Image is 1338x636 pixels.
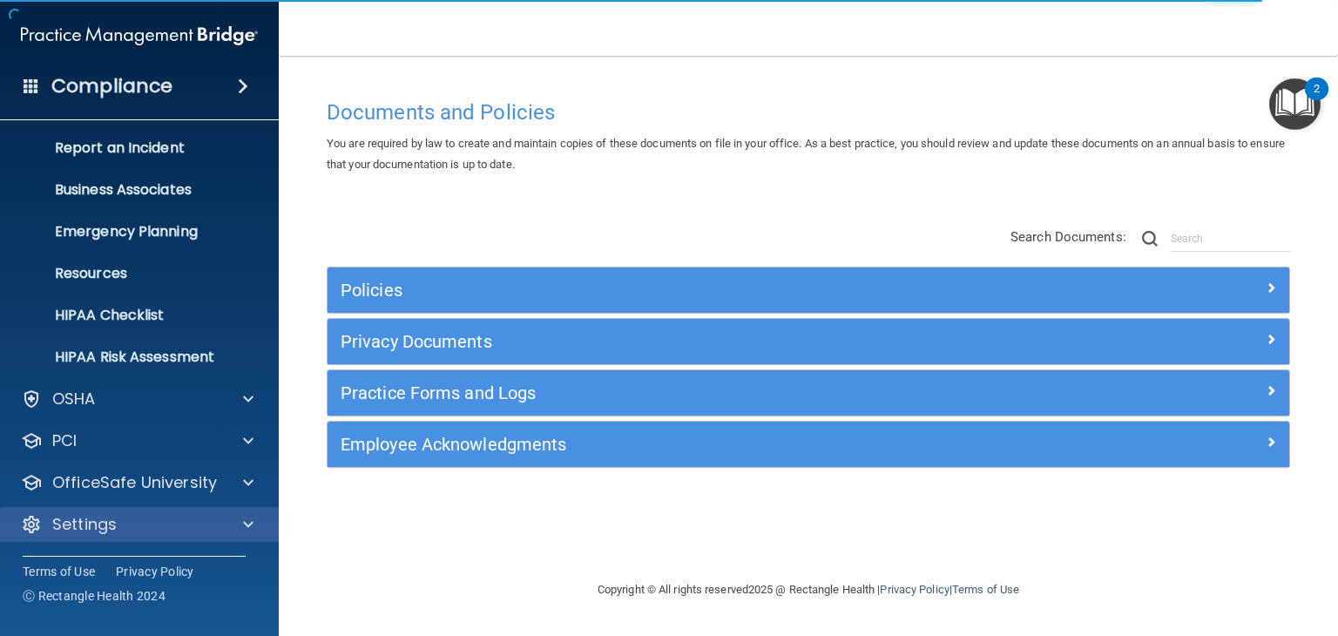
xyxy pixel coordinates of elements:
div: 2 [1314,89,1320,112]
a: Settings [21,514,253,535]
h5: Employee Acknowledgments [341,435,1036,454]
a: OSHA [21,389,253,409]
input: Search [1171,226,1290,252]
a: OfficeSafe University [21,472,253,493]
h5: Privacy Documents [341,332,1036,351]
h4: Compliance [51,74,172,98]
p: Emergency Planning [11,223,249,240]
img: PMB logo [21,18,258,53]
p: OSHA [52,389,96,409]
span: You are required by law to create and maintain copies of these documents on file in your office. ... [327,137,1285,171]
h5: Policies [341,281,1036,300]
p: Resources [11,265,249,282]
span: Search Documents: [1010,229,1126,245]
a: Employee Acknowledgments [341,430,1276,458]
a: Practice Forms and Logs [341,379,1276,407]
a: Policies [341,276,1276,304]
p: Report an Incident [11,139,249,157]
div: Copyright © All rights reserved 2025 @ Rectangle Health | | [490,562,1126,618]
p: OfficeSafe University [52,472,217,493]
a: Privacy Policy [116,563,194,580]
p: Business Associates [11,181,249,199]
a: Terms of Use [952,583,1019,596]
a: Privacy Documents [341,328,1276,355]
a: Privacy Policy [880,583,949,596]
img: ic-search.3b580494.png [1142,231,1158,247]
button: Open Resource Center, 2 new notifications [1269,78,1321,130]
p: HIPAA Risk Assessment [11,348,249,366]
span: Ⓒ Rectangle Health 2024 [23,587,166,605]
p: PCI [52,430,77,451]
p: HIPAA Checklist [11,307,249,324]
h5: Practice Forms and Logs [341,383,1036,403]
p: Settings [52,514,117,535]
h4: Documents and Policies [327,101,1290,124]
a: Terms of Use [23,563,95,580]
a: PCI [21,430,253,451]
